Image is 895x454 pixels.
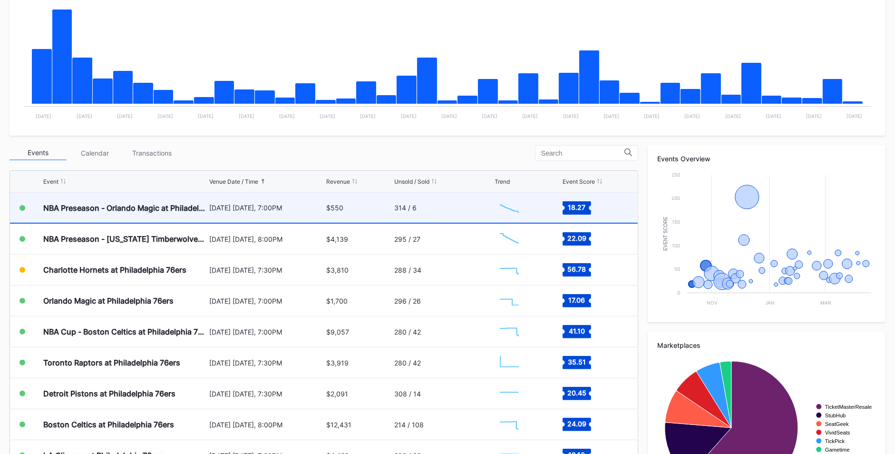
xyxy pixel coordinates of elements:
div: Transactions [124,146,181,160]
text: [DATE] [644,113,660,119]
text: [DATE] [157,113,173,119]
text: [DATE] [563,113,579,119]
div: $9,057 [326,328,349,336]
div: [DATE] [DATE], 7:00PM [209,328,324,336]
text: TicketMasterResale [825,404,872,410]
text: StubHub [825,413,846,418]
div: Unsold / Sold [394,178,429,185]
div: [DATE] [DATE], 7:00PM [209,297,324,305]
text: Jan [765,300,775,306]
div: Events [10,146,67,160]
svg: Chart title [495,320,524,344]
div: 308 / 14 [394,390,421,398]
div: NBA Preseason - [US_STATE] Timberwolves at Philadelphia 76ers [43,234,207,244]
text: 250 [671,172,680,178]
text: [DATE] [239,113,254,119]
text: [DATE] [482,113,497,119]
text: SeatGeek [825,421,849,427]
text: TickPick [825,438,845,444]
text: 0 [677,290,680,296]
div: $3,810 [326,266,349,274]
div: $1,700 [326,297,348,305]
div: Charlotte Hornets at Philadelphia 76ers [43,265,186,275]
div: [DATE] [DATE], 7:00PM [209,204,324,212]
text: 100 [672,243,680,248]
div: Toronto Raptors at Philadelphia 76ers [43,358,180,367]
text: 200 [671,195,680,201]
div: Boston Celtics at Philadelphia 76ers [43,420,174,429]
text: Mar [820,300,831,306]
text: 35.51 [568,358,586,366]
text: [DATE] [401,113,417,119]
div: [DATE] [DATE], 7:30PM [209,359,324,367]
text: [DATE] [360,113,376,119]
div: Trend [495,178,510,185]
div: $550 [326,204,343,212]
div: Calendar [67,146,124,160]
div: Venue Date / Time [209,178,258,185]
text: [DATE] [36,113,51,119]
div: 214 / 108 [394,421,424,429]
div: 280 / 42 [394,328,421,336]
div: [DATE] [DATE], 8:00PM [209,235,324,243]
div: 296 / 26 [394,297,421,305]
div: Marketplaces [657,341,876,349]
div: [DATE] [DATE], 7:30PM [209,390,324,398]
text: 41.10 [569,327,585,335]
div: NBA Cup - Boston Celtics at Philadelphia 76ers [43,327,207,336]
svg: Chart title [495,196,524,220]
text: [DATE] [441,113,457,119]
text: Event Score [663,217,668,251]
div: 280 / 42 [394,359,421,367]
text: 24.09 [567,420,586,428]
div: 295 / 27 [394,235,420,243]
text: [DATE] [523,113,538,119]
text: [DATE] [279,113,295,119]
div: Revenue [326,178,350,185]
text: 18.27 [568,203,586,211]
div: Event Score [563,178,595,185]
div: Detroit Pistons at Philadelphia 76ers [43,389,175,398]
div: $4,139 [326,235,348,243]
div: Events Overview [657,155,876,163]
text: Nov [707,300,718,306]
text: [DATE] [198,113,214,119]
text: [DATE] [766,113,781,119]
text: [DATE] [847,113,863,119]
input: Search [541,149,624,157]
svg: Chart title [495,351,524,375]
div: $12,431 [326,421,351,429]
div: $2,091 [326,390,348,398]
text: [DATE] [685,113,700,119]
div: Event [43,178,58,185]
text: 150 [672,219,680,225]
text: [DATE] [725,113,741,119]
div: Orlando Magic at Philadelphia 76ers [43,296,174,306]
svg: Chart title [657,170,876,313]
svg: Chart title [495,382,524,405]
div: [DATE] [DATE], 8:00PM [209,421,324,429]
text: 56.78 [568,265,586,273]
text: [DATE] [320,113,335,119]
text: [DATE] [117,113,133,119]
text: VividSeats [825,430,850,435]
text: [DATE] [77,113,92,119]
svg: Chart title [495,258,524,282]
text: 22.09 [567,234,586,242]
text: [DATE] [806,113,822,119]
div: NBA Preseason - Orlando Magic at Philadelphia 76ers [43,203,207,213]
svg: Chart title [495,289,524,313]
svg: Chart title [495,413,524,436]
svg: Chart title [495,227,524,251]
text: Gametime [825,447,850,453]
div: [DATE] [DATE], 7:30PM [209,266,324,274]
div: $3,919 [326,359,349,367]
text: 17.06 [569,296,585,304]
text: 20.45 [567,389,586,397]
div: 288 / 34 [394,266,421,274]
text: 50 [674,266,680,272]
div: 314 / 6 [394,204,417,212]
text: [DATE] [603,113,619,119]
